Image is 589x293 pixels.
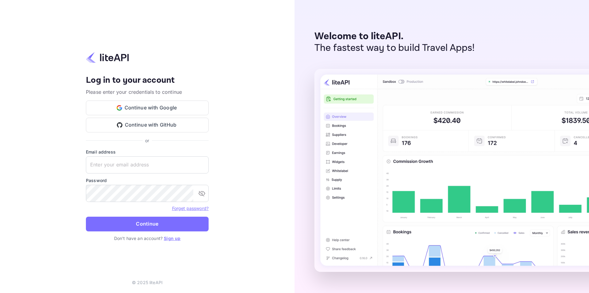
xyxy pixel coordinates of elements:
button: Continue [86,217,209,231]
a: Sign up [164,236,180,241]
p: Don't have an account? [86,235,209,242]
p: Welcome to liteAPI. [314,31,475,42]
input: Enter your email address [86,156,209,173]
label: Email address [86,149,209,155]
p: or [145,137,149,144]
label: Password [86,177,209,184]
p: The fastest way to build Travel Apps! [314,42,475,54]
button: toggle password visibility [196,187,208,200]
h4: Log in to your account [86,75,209,86]
img: liteapi [86,51,129,63]
p: Please enter your credentials to continue [86,88,209,96]
button: Continue with Google [86,101,209,115]
a: Forget password? [172,206,209,211]
p: © 2025 liteAPI [132,279,163,286]
button: Continue with GitHub [86,118,209,132]
a: Forget password? [172,205,209,211]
